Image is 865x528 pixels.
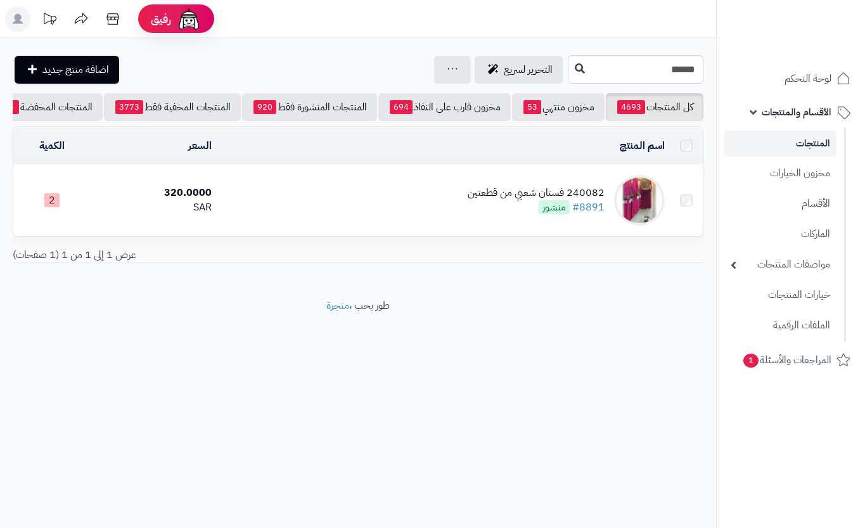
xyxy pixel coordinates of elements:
[176,6,202,32] img: ai-face.png
[724,221,836,248] a: الماركات
[34,6,65,35] a: تحديثات المنصة
[44,193,60,207] span: 2
[253,100,276,114] span: 920
[724,312,836,339] a: الملفات الرقمية
[42,62,109,77] span: اضافة منتج جديد
[743,354,759,368] span: 1
[539,200,570,214] span: منشور
[724,281,836,309] a: خيارات المنتجات
[96,186,212,200] div: 320.0000
[724,190,836,217] a: الأقسام
[3,248,358,262] div: عرض 1 إلى 1 من 1 (1 صفحات)
[523,100,541,114] span: 53
[188,138,212,153] a: السعر
[724,131,836,157] a: المنتجات
[15,56,119,84] a: اضافة منتج جديد
[378,93,511,121] a: مخزون قارب على النفاذ694
[614,175,665,226] img: 240082 فستان شعبي من قطعتين
[468,186,605,200] div: 240082 فستان شعبي من قطعتين
[606,93,703,121] a: كل المنتجات4693
[572,200,605,215] a: #8891
[390,100,413,114] span: 694
[96,200,212,215] div: SAR
[475,56,563,84] a: التحرير لسريع
[779,26,853,53] img: logo-2.png
[724,160,836,187] a: مخزون الخيارات
[104,93,241,121] a: المنتجات المخفية فقط3773
[151,11,171,27] span: رفيق
[39,138,65,153] a: الكمية
[504,62,553,77] span: التحرير لسريع
[724,63,857,94] a: لوحة التحكم
[620,138,665,153] a: اسم المنتج
[724,345,857,375] a: المراجعات والأسئلة1
[115,100,143,114] span: 3773
[326,298,349,313] a: متجرة
[512,93,605,121] a: مخزون منتهي53
[617,100,645,114] span: 4693
[724,251,836,278] a: مواصفات المنتجات
[785,70,831,87] span: لوحة التحكم
[242,93,377,121] a: المنتجات المنشورة فقط920
[762,103,831,121] span: الأقسام والمنتجات
[742,351,831,369] span: المراجعات والأسئلة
